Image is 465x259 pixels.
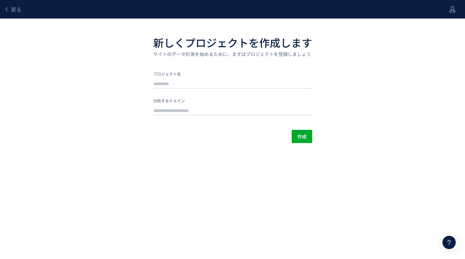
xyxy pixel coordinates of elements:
span: 戻る [11,5,22,13]
label: 分析するドメイン [153,98,312,103]
label: プロジェクト名 [153,71,312,77]
p: サイトのデータ計測を始めるために、まずはプロジェクトを登録しましょう [153,50,312,58]
span: 作成 [297,130,307,143]
button: 作成 [292,130,312,143]
h1: 新しくプロジェクトを作成します [153,34,312,50]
